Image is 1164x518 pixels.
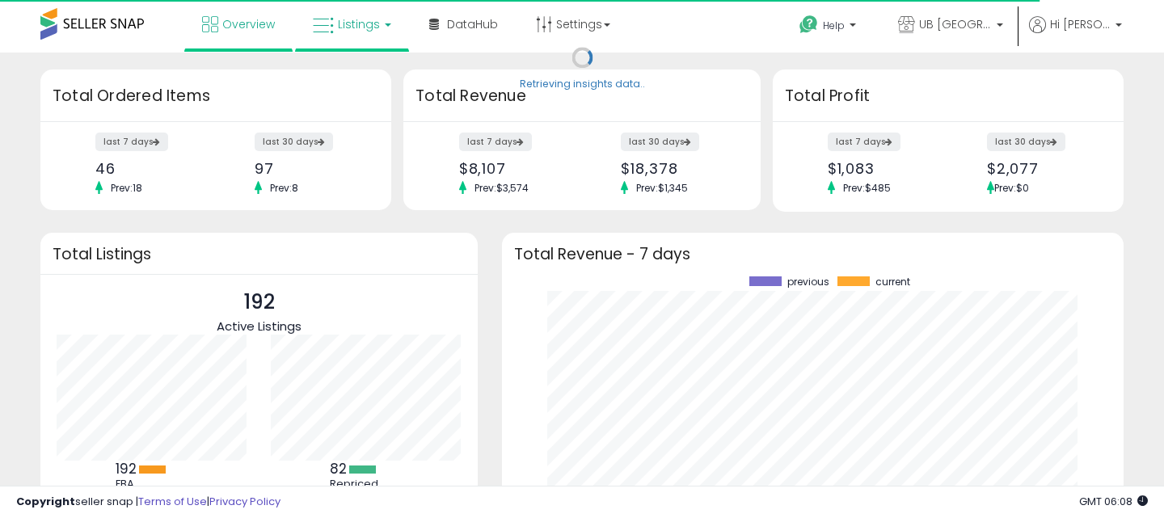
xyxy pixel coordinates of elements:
span: Prev: $1,345 [628,181,696,195]
div: $8,107 [459,160,570,177]
span: Help [823,19,845,32]
a: Terms of Use [138,494,207,509]
span: current [875,276,910,288]
a: Privacy Policy [209,494,280,509]
b: 82 [330,459,347,478]
span: Overview [222,16,275,32]
span: Prev: $485 [835,181,899,195]
i: Get Help [799,15,819,35]
span: Prev: 8 [262,181,306,195]
a: Hi [PERSON_NAME] [1029,16,1122,53]
label: last 30 days [255,133,333,151]
h3: Total Ordered Items [53,85,379,107]
label: last 7 days [95,133,168,151]
label: last 30 days [987,133,1065,151]
span: previous [787,276,829,288]
span: Hi [PERSON_NAME] [1050,16,1111,32]
span: Prev: $3,574 [466,181,537,195]
div: 97 [255,160,363,177]
b: 192 [116,459,137,478]
strong: Copyright [16,494,75,509]
h3: Total Profit [785,85,1111,107]
span: DataHub [447,16,498,32]
label: last 7 days [459,133,532,151]
span: UB [GEOGRAPHIC_DATA] [919,16,992,32]
div: FBA [116,478,188,491]
div: $1,083 [828,160,936,177]
span: Prev: $0 [994,181,1029,195]
a: Help [787,2,872,53]
p: 192 [217,287,302,318]
div: $2,077 [987,160,1095,177]
span: Listings [338,16,380,32]
div: Retrieving insights data.. [520,78,645,92]
span: Active Listings [217,318,302,335]
h3: Total Listings [53,248,466,260]
span: 2025-10-9 06:08 GMT [1079,494,1148,509]
div: 46 [95,160,204,177]
div: Repriced [330,478,403,491]
h3: Total Revenue - 7 days [514,248,1111,260]
label: last 30 days [621,133,699,151]
label: last 7 days [828,133,900,151]
div: seller snap | | [16,495,280,510]
span: Prev: 18 [103,181,150,195]
div: $18,378 [621,160,732,177]
h3: Total Revenue [415,85,749,107]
